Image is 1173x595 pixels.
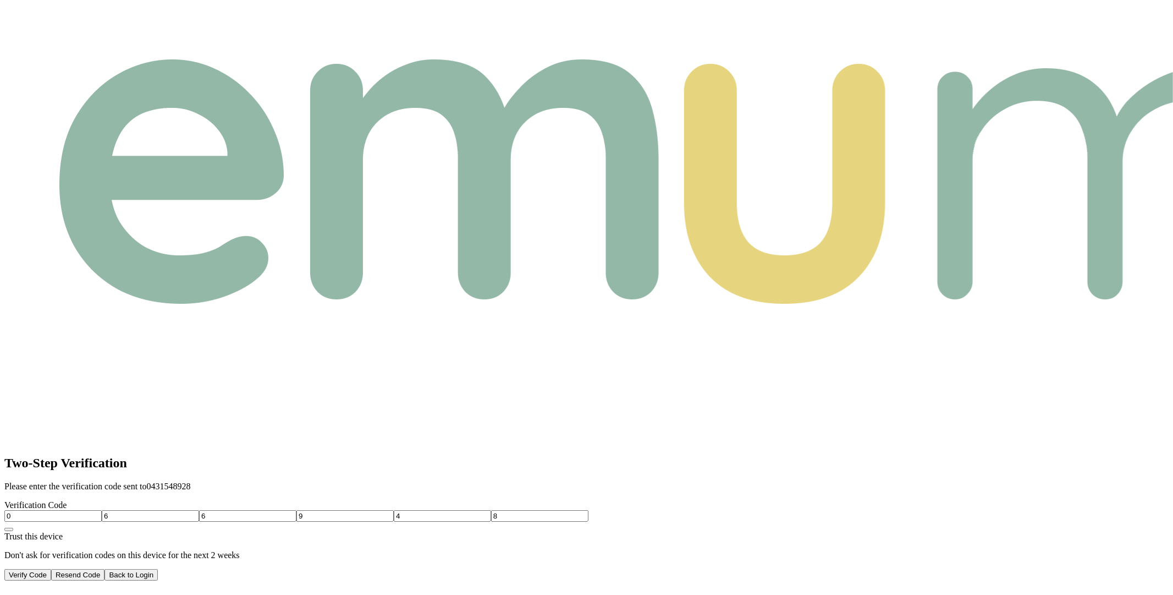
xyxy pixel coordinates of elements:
h2: Two-Step Verification [4,456,1169,471]
button: Resend Code [51,569,105,581]
label: Trust this device [4,532,63,541]
p: Don't ask for verification codes on this device for the next 2 weeks [4,550,1169,560]
p: Please enter the verification code sent to 0431548928 [4,482,1169,492]
button: Verify Code [4,569,51,581]
button: Back to Login [104,569,158,581]
label: Verification Code [4,500,67,510]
